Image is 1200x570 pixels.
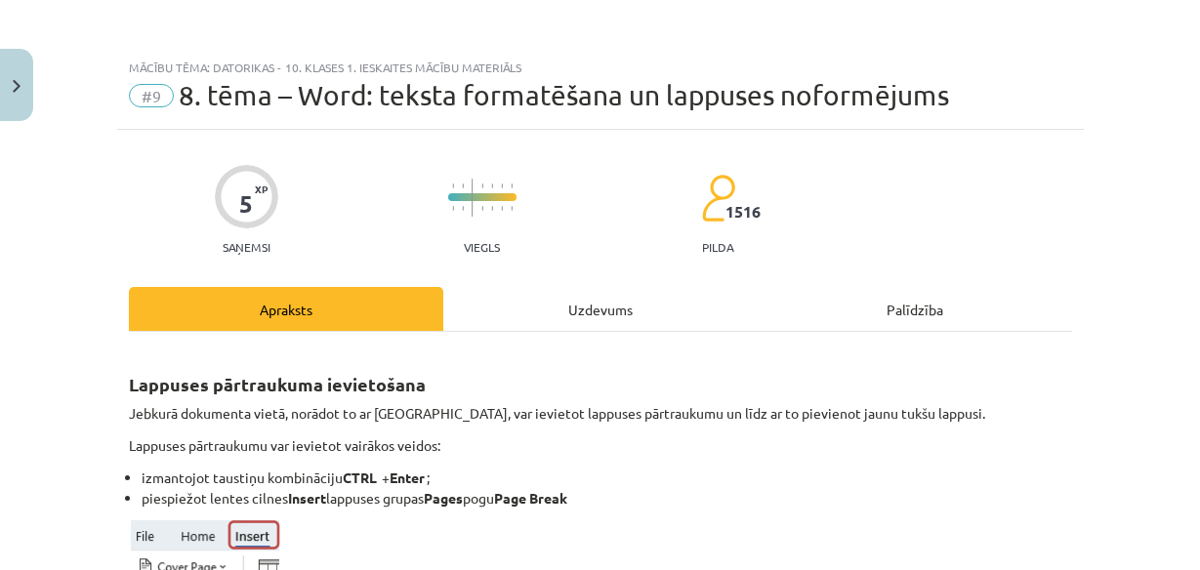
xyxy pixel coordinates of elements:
[481,206,483,211] img: icon-short-line-57e1e144782c952c97e751825c79c345078a6d821885a25fce030b3d8c18986b.svg
[511,183,513,188] img: icon-short-line-57e1e144782c952c97e751825c79c345078a6d821885a25fce030b3d8c18986b.svg
[472,179,474,217] img: icon-long-line-d9ea69661e0d244f92f715978eff75569469978d946b2353a9bb055b3ed8787d.svg
[462,183,464,188] img: icon-short-line-57e1e144782c952c97e751825c79c345078a6d821885a25fce030b3d8c18986b.svg
[129,61,1072,74] div: Mācību tēma: Datorikas - 10. klases 1. ieskaites mācību materiāls
[255,183,268,194] span: XP
[129,84,174,107] span: #9
[452,183,454,188] img: icon-short-line-57e1e144782c952c97e751825c79c345078a6d821885a25fce030b3d8c18986b.svg
[288,489,326,507] b: Insert
[491,206,493,211] img: icon-short-line-57e1e144782c952c97e751825c79c345078a6d821885a25fce030b3d8c18986b.svg
[129,403,1072,424] p: Jebkurā dokumenta vietā, norādot to ar [GEOGRAPHIC_DATA], var ievietot lappuses pārtraukumu un lī...
[494,489,567,507] strong: Page Break
[452,206,454,211] img: icon-short-line-57e1e144782c952c97e751825c79c345078a6d821885a25fce030b3d8c18986b.svg
[758,287,1072,331] div: Palīdzība
[142,468,1072,488] li: izmantojot taustiņu kombināciju + ;
[725,203,761,221] span: 1516
[215,240,278,254] p: Saņemsi
[129,435,1072,456] p: Lappuses pārtraukumu var ievietot vairākos veidos:
[239,190,253,218] div: 5
[142,488,1072,509] li: piespiežot lentes cilnes lappuses grupas pogu
[179,79,949,111] span: 8. tēma – Word: teksta formatēšana un lappuses noformējums
[491,183,493,188] img: icon-short-line-57e1e144782c952c97e751825c79c345078a6d821885a25fce030b3d8c18986b.svg
[343,468,382,486] strong: CTRL
[481,183,483,188] img: icon-short-line-57e1e144782c952c97e751825c79c345078a6d821885a25fce030b3d8c18986b.svg
[501,183,503,188] img: icon-short-line-57e1e144782c952c97e751825c79c345078a6d821885a25fce030b3d8c18986b.svg
[424,489,463,507] b: Pages
[390,468,427,486] strong: Enter
[13,80,21,93] img: icon-close-lesson-0947bae3869378f0d4975bcd49f059093ad1ed9edebbc8119c70593378902aed.svg
[129,287,443,331] div: Apraksts
[702,240,733,254] p: pilda
[701,174,735,223] img: students-c634bb4e5e11cddfef0936a35e636f08e4e9abd3cc4e673bd6f9a4125e45ecb1.svg
[511,206,513,211] img: icon-short-line-57e1e144782c952c97e751825c79c345078a6d821885a25fce030b3d8c18986b.svg
[501,206,503,211] img: icon-short-line-57e1e144782c952c97e751825c79c345078a6d821885a25fce030b3d8c18986b.svg
[443,287,758,331] div: Uzdevums
[464,240,500,254] p: Viegls
[462,206,464,211] img: icon-short-line-57e1e144782c952c97e751825c79c345078a6d821885a25fce030b3d8c18986b.svg
[129,373,426,395] strong: Lappuses pārtraukuma ievietošana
